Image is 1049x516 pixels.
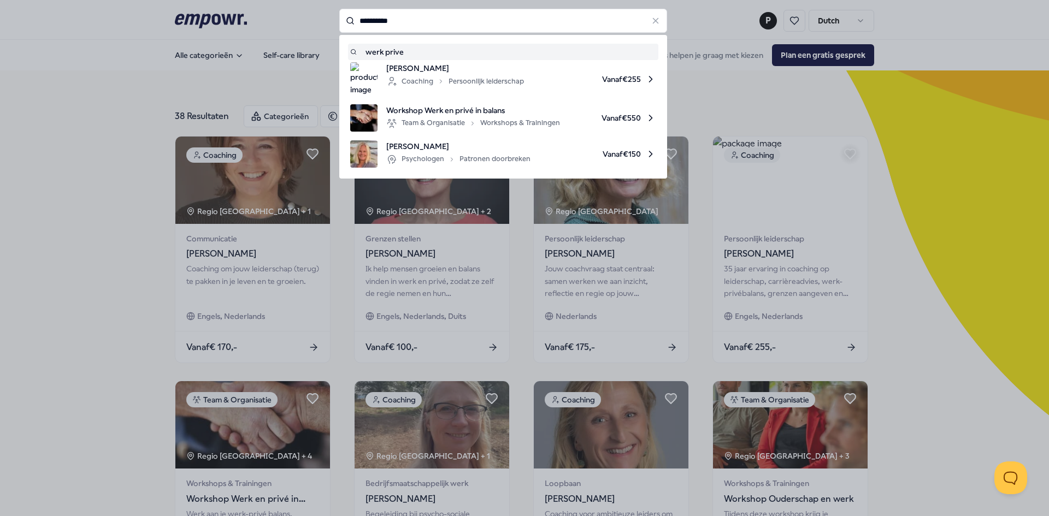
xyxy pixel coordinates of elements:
span: [PERSON_NAME] [386,140,531,152]
a: product imageWorkshop Werk en privé in balansTeam & OrganisatieWorkshops & TrainingenVanaf€550 [350,104,656,132]
a: werk prive [350,46,656,58]
iframe: Help Scout Beacon - Open [994,461,1027,494]
div: Team & Organisatie Workshops & Trainingen [386,117,560,130]
span: Vanaf € 255 [533,62,656,96]
input: Search for products, categories or subcategories [339,9,667,33]
span: Vanaf € 150 [539,140,656,168]
div: Coaching Persoonlijk leiderschap [386,75,524,88]
span: [PERSON_NAME] [386,62,524,74]
img: product image [350,104,378,132]
span: Workshop Werk en privé in balans [386,104,560,116]
img: product image [350,62,378,96]
a: product image[PERSON_NAME]CoachingPersoonlijk leiderschapVanaf€255 [350,62,656,96]
div: Psychologen Patronen doorbreken [386,153,531,166]
a: product image[PERSON_NAME]PsychologenPatronen doorbrekenVanaf€150 [350,140,656,168]
span: Vanaf € 550 [569,104,656,132]
img: product image [350,140,378,168]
